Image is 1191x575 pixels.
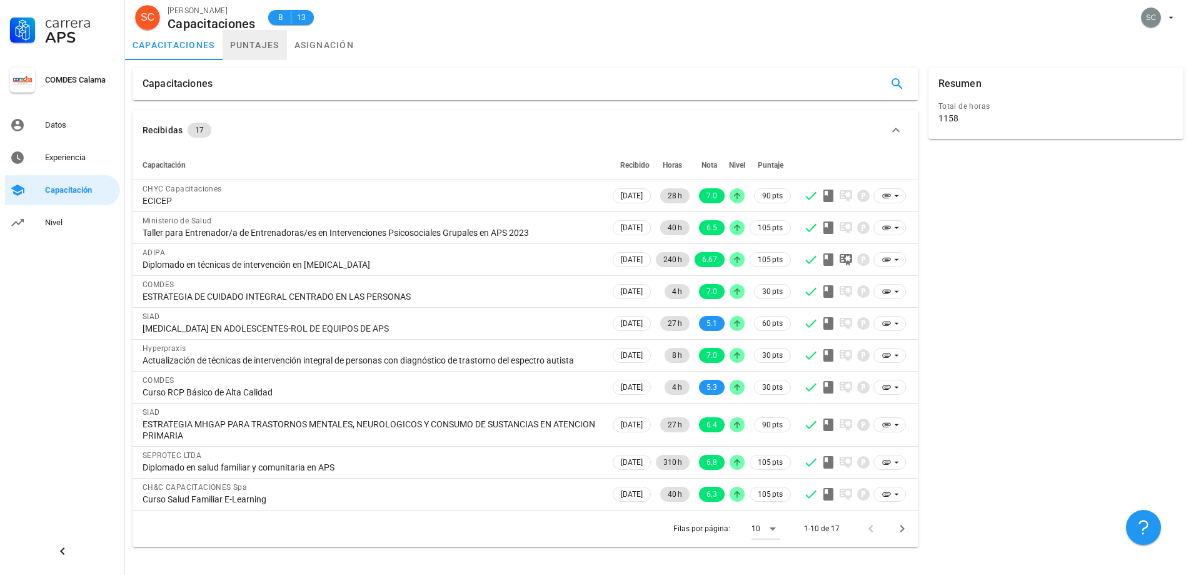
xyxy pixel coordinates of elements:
div: Curso RCP Básico de Alta Calidad [143,387,600,398]
div: Capacitaciones [143,68,213,100]
span: SIAD [143,312,160,321]
span: 6.3 [706,487,717,502]
span: 90 pts [762,190,783,202]
a: puntajes [223,30,287,60]
span: [DATE] [621,418,643,432]
div: Actualización de técnicas de intervención integral de personas con diagnóstico de trastorno del e... [143,355,600,366]
span: 6.67 [702,252,717,267]
span: 240 h [663,252,682,267]
div: ESTRATEGIA DE CUIDADO INTEGRAL CENTRADO EN LAS PERSONAS [143,291,600,302]
th: Nota [692,150,727,180]
div: Curso Salud Familiar E-Learning [143,494,600,505]
div: Filas por página: [673,511,780,547]
th: Horas [653,150,692,180]
span: 13 [296,11,306,24]
th: Nivel [727,150,747,180]
span: [DATE] [621,253,643,267]
div: [PERSON_NAME] [168,4,256,17]
span: 105 pts [758,456,783,469]
span: [DATE] [621,487,643,501]
div: Capacitaciones [168,17,256,31]
div: COMDES Calama [45,75,115,85]
span: 17 [195,123,204,138]
span: 6.8 [706,455,717,470]
span: COMDES [143,376,174,385]
button: Recibidas 17 [133,110,918,150]
div: Taller para Entrenador/a de Entrenadoras/es en Intervenciones Psicosociales Grupales en APS 2023 [143,227,600,238]
div: Datos [45,120,115,130]
div: ECICEP [143,195,600,206]
span: 7.0 [706,348,717,363]
th: Puntaje [747,150,793,180]
span: COMDES [143,280,174,289]
span: 105 pts [758,253,783,266]
span: [DATE] [621,380,643,394]
span: 8 h [672,348,682,363]
a: Nivel [5,208,120,238]
span: 310 h [663,455,682,470]
span: 30 pts [762,285,783,298]
span: 4 h [672,380,682,395]
a: capacitaciones [125,30,223,60]
span: 40 h [668,220,682,235]
span: 7.0 [706,188,717,203]
span: [DATE] [621,189,643,203]
div: avatar [1141,8,1161,28]
span: CHYC Capacitaciones [143,185,222,193]
div: Nivel [45,218,115,228]
div: Diplomado en salud familiar y comunitaria en APS [143,462,600,473]
span: 60 pts [762,317,783,330]
span: 105 pts [758,221,783,234]
span: [DATE] [621,285,643,298]
span: Puntaje [758,161,783,170]
span: 7.0 [706,284,717,299]
span: 6.4 [706,417,717,432]
th: Recibido [610,150,653,180]
a: Experiencia [5,143,120,173]
span: Nota [701,161,717,170]
div: APS [45,30,115,45]
span: 30 pts [762,381,783,394]
th: Capacitación [133,150,610,180]
span: 105 pts [758,488,783,501]
span: SIAD [143,408,160,417]
span: ADIPA [143,248,165,257]
div: Diplomado en técnicas de intervención en [MEDICAL_DATA] [143,259,600,270]
span: [DATE] [621,221,643,235]
div: 1158 [938,113,958,124]
span: Recibido [620,161,650,170]
span: B [276,11,286,24]
span: 5.1 [706,316,717,331]
span: CH&C CAPACITACIONES Spa [143,483,247,492]
button: Página siguiente [891,517,913,540]
span: 6.5 [706,220,717,235]
span: 4 h [672,284,682,299]
div: 10 [751,523,760,534]
span: 30 pts [762,349,783,362]
span: SC [141,5,154,30]
div: Total de horas [938,100,1173,113]
span: Capacitación [143,161,186,170]
a: Capacitación [5,175,120,205]
span: 5.3 [706,380,717,395]
span: SEPROTEC LTDA [143,451,201,460]
span: [DATE] [621,455,643,469]
div: 10Filas por página: [751,519,780,539]
span: 28 h [668,188,682,203]
span: [DATE] [621,349,643,362]
span: 40 h [668,487,682,502]
span: [DATE] [621,317,643,330]
span: 27 h [668,316,682,331]
a: asignación [287,30,362,60]
div: Recibidas [143,123,183,137]
span: 27 h [668,417,682,432]
div: 1-10 de 17 [804,523,840,534]
span: Horas [663,161,682,170]
a: Datos [5,110,120,140]
div: [MEDICAL_DATA] EN ADOLESCENTES-ROL DE EQUIPOS DE APS [143,323,600,334]
div: Resumen [938,68,982,100]
div: Capacitación [45,185,115,195]
div: avatar [135,5,160,30]
span: 90 pts [762,419,783,431]
div: Experiencia [45,153,115,163]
